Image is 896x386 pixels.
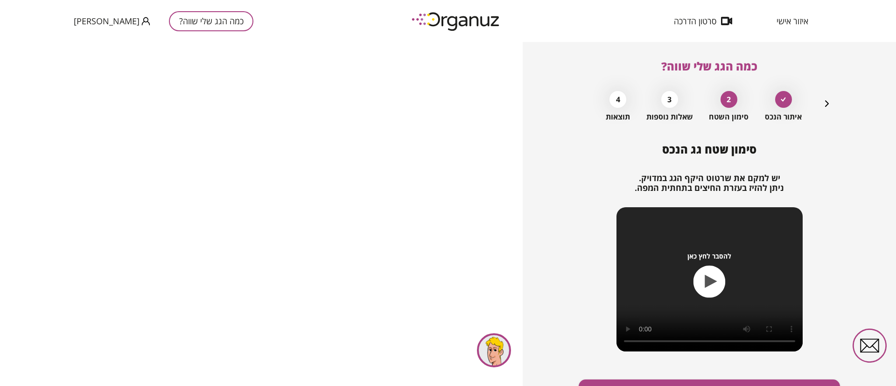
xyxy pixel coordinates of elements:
[709,112,749,121] span: סימון השטח
[606,112,630,121] span: תוצאות
[169,11,253,31] button: כמה הגג שלי שווה?
[721,91,737,108] div: 2
[646,112,693,121] span: שאלות נוספות
[661,58,757,74] span: כמה הגג שלי שווה?
[74,16,140,26] span: [PERSON_NAME]
[405,8,508,34] img: logo
[660,16,746,26] button: סרטון הדרכה
[674,16,716,26] span: סרטון הדרכה
[765,112,802,121] span: איתור הנכס
[763,16,822,26] button: איזור אישי
[777,16,808,26] span: איזור אישי
[661,91,678,108] div: 3
[579,173,840,193] h2: יש למקם את שרטוט היקף הגג במדויק. ניתן להזיז בעזרת החיצים בתחתית המפה.
[74,15,150,27] button: [PERSON_NAME]
[687,252,731,260] span: להסבר לחץ כאן
[609,91,626,108] div: 4
[662,141,756,157] span: סימון שטח גג הנכס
